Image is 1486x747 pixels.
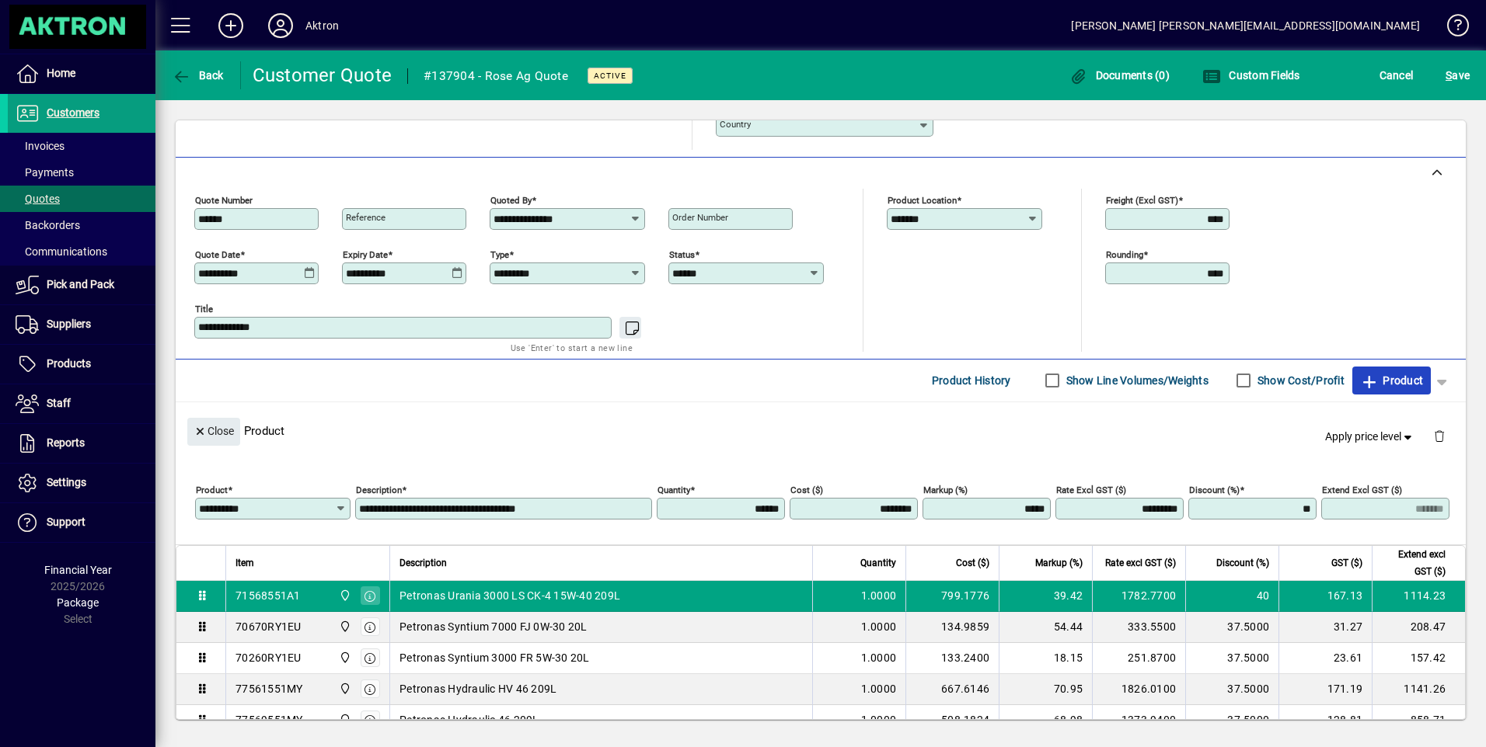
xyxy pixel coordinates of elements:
[1380,63,1414,88] span: Cancel
[1254,373,1345,388] label: Show Cost/Profit
[1372,612,1465,643] td: 208.47
[1102,681,1176,697] div: 1826.0100
[1102,712,1176,728] div: 1373.9400
[999,674,1092,705] td: 70.95
[1065,61,1174,89] button: Documents (0)
[1069,69,1170,82] span: Documents (0)
[1372,581,1465,612] td: 1114.23
[1421,429,1458,443] app-page-header-button: Delete
[1106,248,1143,259] mat-label: Rounding
[861,681,897,697] span: 1.0000
[1185,643,1278,674] td: 37.5000
[1105,554,1176,572] span: Rate excl GST ($)
[335,711,353,728] span: Central
[57,596,99,609] span: Package
[16,166,74,179] span: Payments
[1435,3,1467,54] a: Knowledge Base
[861,650,897,665] span: 1.0000
[905,581,999,612] td: 799.1776
[256,12,305,40] button: Profile
[356,484,402,495] mat-label: Description
[1382,546,1446,580] span: Extend excl GST ($)
[305,13,339,38] div: Aktron
[1102,588,1176,603] div: 1782.7700
[195,303,213,314] mat-label: Title
[399,588,620,603] span: Petronas Urania 3000 LS CK-4 15W-40 209L
[1278,643,1372,674] td: 23.61
[47,278,114,290] span: Pick and Pack
[1278,674,1372,705] td: 171.19
[8,212,155,238] a: Backorders
[47,357,91,370] span: Products
[999,705,1092,736] td: 68.98
[1322,484,1402,495] mat-label: Extend excl GST ($)
[1185,612,1278,643] td: 37.5000
[47,318,91,330] span: Suppliers
[195,194,253,205] mat-label: Quote number
[16,140,65,152] span: Invoices
[196,484,228,495] mat-label: Product
[206,12,256,40] button: Add
[1376,61,1418,89] button: Cancel
[399,650,590,665] span: Petronas Syntium 3000 FR 5W-30 20L
[999,581,1092,612] td: 39.42
[168,61,228,89] button: Back
[399,712,539,728] span: Petronas Hydraulic 46 209L
[187,418,240,446] button: Close
[672,212,728,223] mat-label: Order number
[47,67,75,79] span: Home
[932,368,1011,393] span: Product History
[399,554,447,572] span: Description
[861,619,897,634] span: 1.0000
[235,554,254,572] span: Item
[1446,69,1452,82] span: S
[8,186,155,212] a: Quotes
[183,423,244,437] app-page-header-button: Close
[335,680,353,697] span: Central
[720,119,751,130] mat-label: Country
[490,194,532,205] mat-label: Quoted by
[999,643,1092,674] td: 18.15
[1352,367,1431,394] button: Product
[888,194,957,205] mat-label: Product location
[44,564,112,576] span: Financial Year
[8,424,155,463] a: Reports
[235,588,301,603] div: 71568551A1
[1063,373,1209,388] label: Show Line Volumes/Weights
[861,588,897,603] span: 1.0000
[155,61,241,89] app-page-header-button: Back
[1102,650,1176,665] div: 251.8700
[1278,705,1372,736] td: 128.81
[1278,612,1372,643] td: 31.27
[8,384,155,423] a: Staff
[923,484,968,495] mat-label: Markup (%)
[1319,422,1421,450] button: Apply price level
[346,212,385,223] mat-label: Reference
[1331,554,1362,572] span: GST ($)
[1102,619,1176,634] div: 333.5500
[1372,674,1465,705] td: 1141.26
[1421,418,1458,455] button: Delete
[16,245,107,258] span: Communications
[253,63,392,88] div: Customer Quote
[47,516,85,528] span: Support
[1035,554,1083,572] span: Markup (%)
[669,248,695,259] mat-label: Status
[399,681,556,697] span: Petronas Hydraulic HV 46 209L
[335,618,353,635] span: Central
[658,484,690,495] mat-label: Quantity
[905,643,999,674] td: 133.2400
[905,705,999,736] td: 508.1824
[1278,581,1372,612] td: 167.13
[176,402,1466,459] div: Product
[424,64,568,89] div: #137904 - Rose Ag Quote
[194,419,234,444] span: Close
[1106,194,1178,205] mat-label: Freight (excl GST)
[1360,368,1423,393] span: Product
[399,619,588,634] span: Petronas Syntium 7000 FJ 0W-30 20L
[905,612,999,643] td: 134.9859
[16,193,60,205] span: Quotes
[8,464,155,502] a: Settings
[8,238,155,265] a: Communications
[47,397,71,409] span: Staff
